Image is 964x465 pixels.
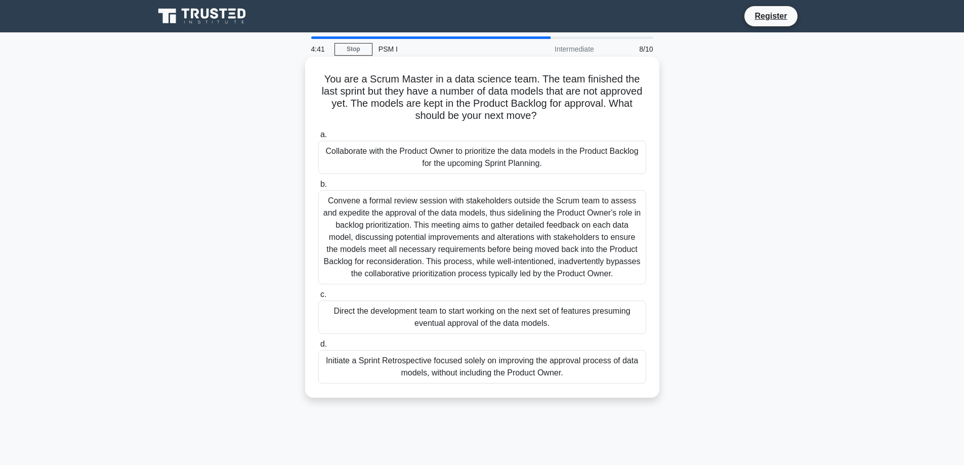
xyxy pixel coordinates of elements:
[320,130,327,139] span: a.
[318,301,646,334] div: Direct the development team to start working on the next set of features presuming eventual appro...
[512,39,600,59] div: Intermediate
[600,39,659,59] div: 8/10
[320,290,326,299] span: c.
[318,141,646,174] div: Collaborate with the Product Owner to prioritize the data models in the Product Backlog for the u...
[317,73,647,122] h5: You are a Scrum Master in a data science team. The team finished the last sprint but they have a ...
[320,180,327,188] span: b.
[372,39,512,59] div: PSM I
[320,340,327,348] span: d.
[318,190,646,284] div: Convene a formal review session with stakeholders outside the Scrum team to assess and expedite t...
[748,10,793,22] a: Register
[334,43,372,56] a: Stop
[305,39,334,59] div: 4:41
[318,350,646,384] div: Initiate a Sprint Retrospective focused solely on improving the approval process of data models, ...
